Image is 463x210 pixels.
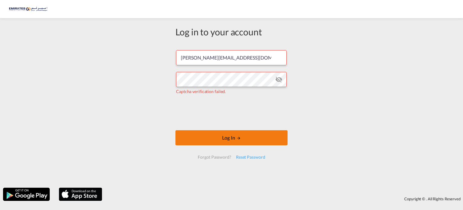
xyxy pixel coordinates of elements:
div: Forgot Password? [195,152,233,163]
md-icon: icon-eye-off [275,76,282,83]
div: Copyright © . All Rights Reserved [105,194,463,204]
img: c67187802a5a11ec94275b5db69a26e6.png [9,2,50,16]
iframe: reCAPTCHA [186,101,277,124]
input: Enter email/phone number [176,50,287,65]
div: Reset Password [234,152,268,163]
img: google.png [2,187,50,202]
div: Log in to your account [175,25,288,38]
button: LOGIN [175,130,288,145]
img: apple.png [58,187,103,202]
span: Captcha verification failed. [176,89,226,94]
